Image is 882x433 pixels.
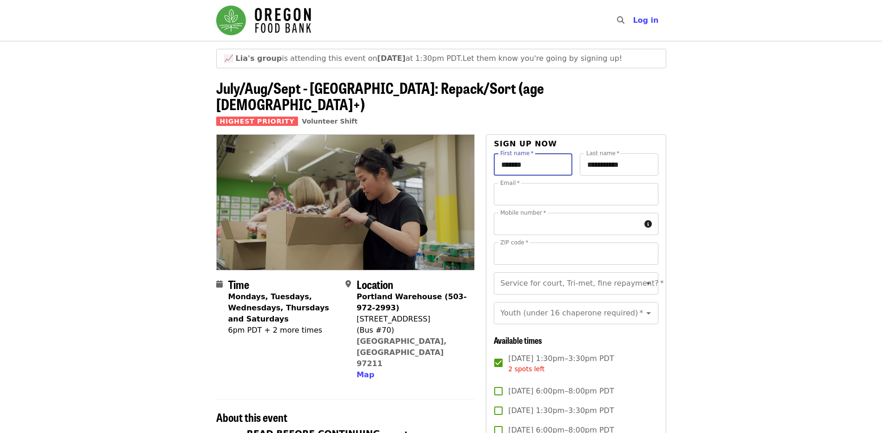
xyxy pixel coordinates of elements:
[500,210,546,216] label: Mobile number
[357,314,467,325] div: [STREET_ADDRESS]
[586,151,619,156] label: Last name
[228,276,249,292] span: Time
[216,280,223,289] i: calendar icon
[508,365,544,373] span: 2 spots left
[633,16,658,25] span: Log in
[357,292,467,312] strong: Portland Warehouse (503-972-2993)
[508,353,614,374] span: [DATE] 1:30pm–3:30pm PDT
[494,183,658,205] input: Email
[617,16,624,25] i: search icon
[494,139,557,148] span: Sign up now
[508,405,614,416] span: [DATE] 1:30pm–3:30pm PDT
[357,276,393,292] span: Location
[216,77,544,115] span: July/Aug/Sept - [GEOGRAPHIC_DATA]: Repack/Sort (age [DEMOGRAPHIC_DATA]+)
[216,409,287,425] span: About this event
[224,54,233,63] span: growth emoji
[500,180,520,186] label: Email
[494,243,658,265] input: ZIP code
[494,153,572,176] input: First name
[625,11,666,30] button: Log in
[508,386,614,397] span: [DATE] 6:00pm–8:00pm PDT
[494,334,542,346] span: Available times
[228,325,338,336] div: 6pm PDT + 2 more times
[345,280,351,289] i: map-marker-alt icon
[644,220,652,229] i: circle-info icon
[216,6,311,35] img: Oregon Food Bank - Home
[216,117,298,126] span: Highest Priority
[357,325,467,336] div: (Bus #70)
[580,153,658,176] input: Last name
[494,213,640,235] input: Mobile number
[228,292,329,323] strong: Mondays, Tuesdays, Wednesdays, Thursdays and Saturdays
[500,240,528,245] label: ZIP code
[217,135,475,269] img: July/Aug/Sept - Portland: Repack/Sort (age 8+) organized by Oregon Food Bank
[357,369,374,381] button: Map
[236,54,463,63] span: is attending this event on at 1:30pm PDT.
[642,277,655,290] button: Open
[236,54,282,63] strong: Lia's group
[377,54,405,63] strong: [DATE]
[642,307,655,320] button: Open
[630,9,637,32] input: Search
[463,54,622,63] span: Let them know you're going by signing up!
[357,337,447,368] a: [GEOGRAPHIC_DATA], [GEOGRAPHIC_DATA] 97211
[357,370,374,379] span: Map
[302,118,358,125] a: Volunteer Shift
[500,151,534,156] label: First name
